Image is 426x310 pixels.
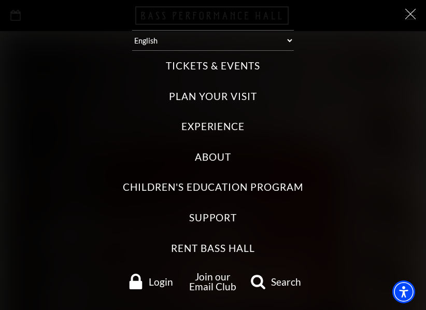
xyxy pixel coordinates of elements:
[166,59,260,73] label: Tickets & Events
[181,120,245,134] label: Experience
[189,211,237,225] label: Support
[120,274,181,289] a: Login
[392,280,415,303] div: Accessibility Menu
[271,277,301,287] span: Search
[149,277,173,287] span: Login
[132,30,294,51] select: Select:
[171,242,254,256] label: Rent Bass Hall
[123,180,303,194] label: Children's Education Program
[169,90,257,104] label: Plan Your Visit
[189,271,236,292] a: Join our Email Club
[245,274,306,289] a: Search
[195,150,231,164] label: About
